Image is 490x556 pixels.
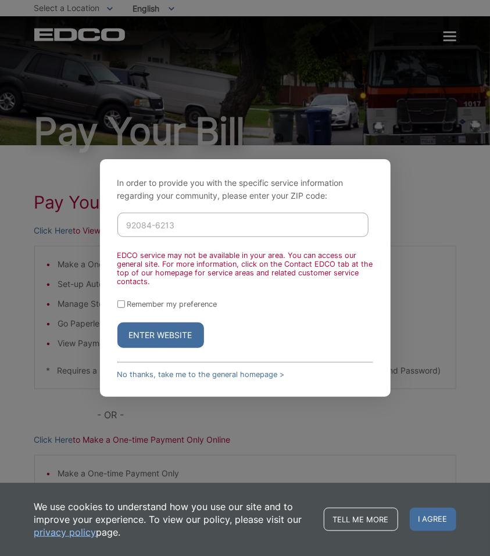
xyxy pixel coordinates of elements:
input: Enter ZIP Code [117,213,369,237]
a: No thanks, take me to the general homepage > [117,370,285,379]
div: EDCO service may not be available in your area. You can access our general site. For more informa... [117,251,373,286]
p: In order to provide you with the specific service information regarding your community, please en... [117,177,373,202]
button: Enter Website [117,322,204,348]
label: Remember my preference [127,300,217,309]
span: I agree [410,508,456,531]
p: We use cookies to understand how you use our site and to improve your experience. To view our pol... [34,500,312,539]
a: privacy policy [34,526,96,539]
a: Tell me more [324,508,398,531]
